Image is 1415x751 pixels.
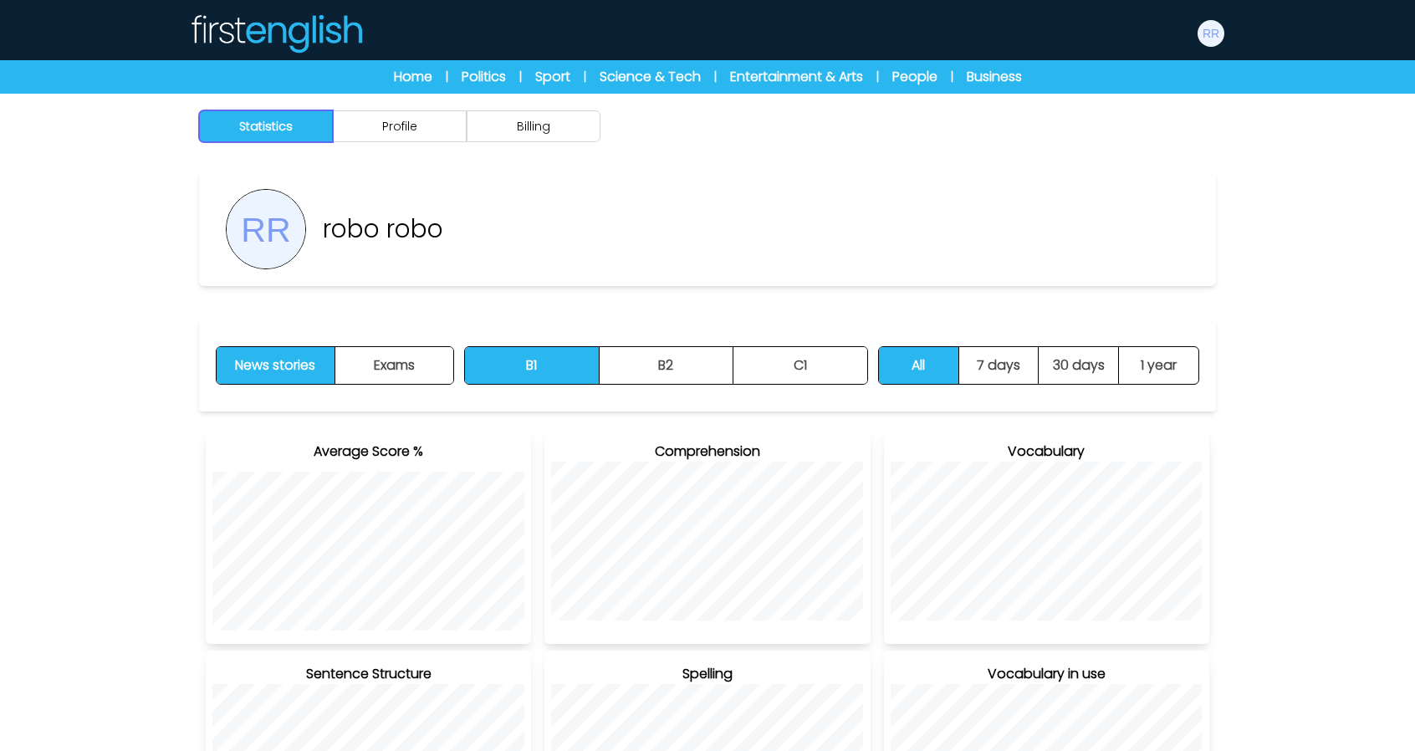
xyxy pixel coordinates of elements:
a: Science & Tech [600,67,701,87]
p: robo robo [323,214,443,244]
button: Exams [335,347,453,384]
a: Entertainment & Arts [730,67,863,87]
span: | [876,69,879,85]
a: Politics [462,67,506,87]
button: All [879,347,959,384]
h3: Sentence Structure [212,664,524,684]
a: People [892,67,937,87]
a: Home [394,67,432,87]
button: C1 [733,347,867,384]
button: 1 year [1119,347,1198,384]
button: 30 days [1039,347,1119,384]
h3: Spelling [551,664,863,684]
span: | [714,69,717,85]
img: Logo [189,13,363,54]
button: Statistics [199,110,333,142]
span: | [446,69,448,85]
a: Business [967,67,1022,87]
img: UserPhoto [227,190,305,268]
img: robo robo [1198,20,1224,47]
button: Profile [333,110,467,142]
span: | [584,69,586,85]
h3: Vocabulary in use [891,664,1203,684]
button: B1 [465,347,600,384]
button: B2 [600,347,734,384]
span: | [951,69,953,85]
span: | [519,69,522,85]
h3: Comprehension [551,442,863,462]
h3: Average Score % [212,442,524,462]
a: Sport [535,67,570,87]
button: 7 days [959,347,1040,384]
h3: Vocabulary [891,442,1203,462]
button: Billing [467,110,600,142]
button: News stories [217,347,335,384]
